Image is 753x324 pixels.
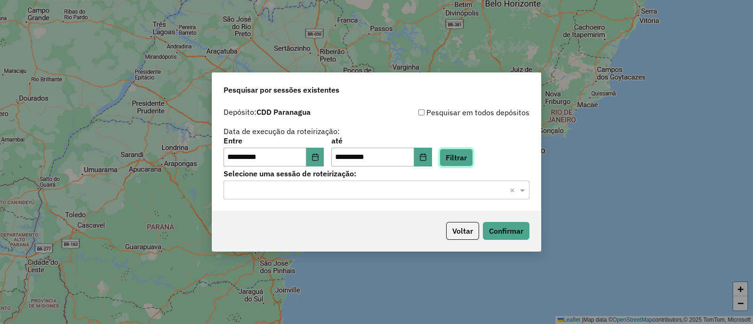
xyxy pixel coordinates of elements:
[483,222,529,240] button: Confirmar
[306,148,324,166] button: Choose Date
[224,135,324,146] label: Entre
[224,106,311,118] label: Depósito:
[510,184,518,196] span: Clear all
[224,168,529,179] label: Selecione uma sessão de roteirização:
[224,84,339,95] span: Pesquisar por sessões existentes
[414,148,432,166] button: Choose Date
[256,107,311,117] strong: CDD Paranagua
[446,222,479,240] button: Voltar
[331,135,432,146] label: até
[376,107,529,118] div: Pesquisar em todos depósitos
[224,126,340,137] label: Data de execução da roteirização:
[440,149,473,166] button: Filtrar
